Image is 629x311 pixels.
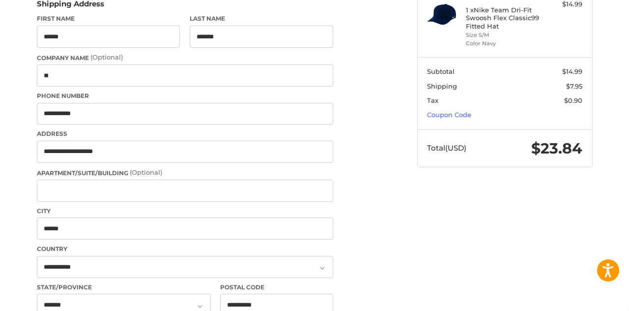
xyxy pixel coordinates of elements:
[466,31,541,39] li: Size S/M
[564,96,582,104] span: $0.90
[427,111,471,119] a: Coupon Code
[37,245,333,253] label: Country
[531,139,582,157] span: $23.84
[427,96,438,104] span: Tax
[37,207,333,216] label: City
[220,283,333,292] label: Postal Code
[466,39,541,48] li: Color Navy
[466,6,541,30] h4: 1 x Nike Team Dri-Fit Swoosh Flex Classic99 Fitted Hat
[37,283,211,292] label: State/Province
[427,67,455,75] span: Subtotal
[90,53,123,61] small: (Optional)
[37,92,333,100] label: Phone Number
[190,14,333,23] label: Last Name
[37,14,180,23] label: First Name
[130,168,162,176] small: (Optional)
[37,53,333,62] label: Company Name
[562,67,582,75] span: $14.99
[37,129,333,138] label: Address
[566,82,582,90] span: $7.95
[427,143,466,153] span: Total (USD)
[37,168,333,178] label: Apartment/Suite/Building
[427,82,457,90] span: Shipping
